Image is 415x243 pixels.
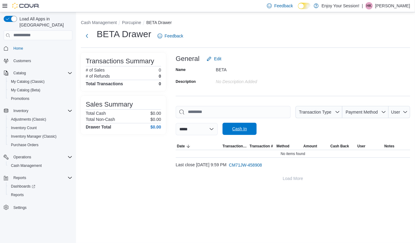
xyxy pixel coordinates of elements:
[9,95,32,102] a: Promotions
[13,205,26,210] span: Settings
[146,20,172,25] button: BETA Drawer
[86,81,123,86] h4: Total Transactions
[9,86,43,94] a: My Catalog (Beta)
[11,79,45,84] span: My Catalog (Classic)
[9,162,44,169] a: Cash Management
[9,183,38,190] a: Dashboards
[227,159,265,171] button: CM71JW-458908
[11,203,72,211] span: Settings
[298,3,311,9] input: Dark Mode
[276,144,289,149] span: Method
[6,132,75,141] button: Inventory Manager (Classic)
[11,184,35,189] span: Dashboards
[365,2,373,9] div: Harpreet Kaur
[176,143,221,150] button: Date
[12,3,40,9] img: Cova
[9,78,72,85] span: My Catalog (Classic)
[150,125,161,129] h4: $0.00
[1,56,75,65] button: Customers
[6,182,75,191] a: Dashboards
[155,30,186,42] a: Feedback
[216,77,297,84] div: No Description added
[329,143,356,150] button: Cash Back
[229,162,262,168] span: CM71JW-458908
[81,30,93,42] button: Next
[1,203,75,212] button: Settings
[11,174,72,181] span: Reports
[11,69,72,77] span: Catalog
[6,77,75,86] button: My Catalog (Classic)
[1,174,75,182] button: Reports
[384,144,394,149] span: Notes
[6,161,75,170] button: Cash Management
[4,41,72,228] nav: Complex example
[86,125,111,129] h4: Drawer Total
[150,111,161,116] p: $0.00
[86,58,154,65] h3: Transactions Summary
[11,107,31,114] button: Inventory
[9,183,72,190] span: Dashboards
[302,143,329,150] button: Amount
[176,55,199,62] h3: General
[367,2,372,9] span: HK
[204,53,224,65] button: Edit
[11,174,29,181] button: Reports
[1,107,75,115] button: Inventory
[11,125,37,130] span: Inventory Count
[11,57,33,65] a: Customers
[159,68,161,72] p: 0
[6,191,75,199] button: Reports
[13,155,31,160] span: Operations
[248,143,275,150] button: Transaction #
[165,33,183,39] span: Feedback
[6,141,75,149] button: Purchase Orders
[9,124,39,132] a: Inventory Count
[232,126,247,132] span: Cash In
[86,101,133,108] h3: Sales Summary
[214,56,221,62] span: Edit
[9,191,72,199] span: Reports
[11,204,29,211] a: Settings
[176,79,196,84] label: Description
[11,44,72,52] span: Home
[283,175,303,181] span: Load More
[9,116,72,123] span: Adjustments (Classic)
[97,28,151,40] h1: BETA Drawer
[11,192,24,197] span: Reports
[275,143,302,150] button: Method
[330,144,349,149] span: Cash Back
[1,69,75,77] button: Catalog
[346,110,378,114] span: Payment Method
[1,44,75,53] button: Home
[11,153,34,161] button: Operations
[9,133,59,140] a: Inventory Manager (Classic)
[356,143,383,150] button: User
[11,117,46,122] span: Adjustments (Classic)
[375,2,410,9] p: [PERSON_NAME]
[11,107,72,114] span: Inventory
[9,133,72,140] span: Inventory Manager (Classic)
[303,144,317,149] span: Amount
[9,124,72,132] span: Inventory Count
[299,110,331,114] span: Transaction Type
[9,86,72,94] span: My Catalog (Beta)
[6,115,75,124] button: Adjustments (Classic)
[13,175,26,180] span: Reports
[383,143,410,150] button: Notes
[176,67,186,72] label: Name
[11,45,26,52] a: Home
[250,144,273,149] span: Transaction #
[150,117,161,122] p: $0.00
[9,95,72,102] span: Promotions
[9,78,47,85] a: My Catalog (Classic)
[159,74,161,79] p: 0
[6,94,75,103] button: Promotions
[13,46,23,51] span: Home
[177,144,185,149] span: Date
[86,111,106,116] h6: Total Cash
[159,81,161,86] h4: 0
[11,134,57,139] span: Inventory Manager (Classic)
[11,153,72,161] span: Operations
[358,144,366,149] span: User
